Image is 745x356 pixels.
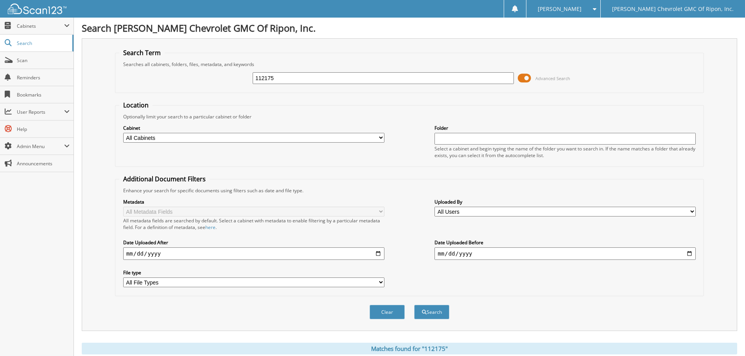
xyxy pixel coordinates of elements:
span: Announcements [17,160,70,167]
span: Search [17,40,68,47]
span: Bookmarks [17,91,70,98]
a: here [205,224,215,231]
label: Date Uploaded Before [434,239,696,246]
input: start [123,247,384,260]
span: Help [17,126,70,132]
div: Enhance your search for specific documents using filters such as date and file type. [119,187,700,194]
div: Select a cabinet and begin typing the name of the folder you want to search in. If the name match... [434,145,696,159]
span: Admin Menu [17,143,64,150]
span: Reminders [17,74,70,81]
button: Clear [370,305,405,319]
span: [PERSON_NAME] [538,7,582,11]
legend: Location [119,101,153,109]
span: [PERSON_NAME] Chevrolet GMC Of Ripon, Inc. [612,7,734,11]
label: Date Uploaded After [123,239,384,246]
div: Optionally limit your search to a particular cabinet or folder [119,113,700,120]
div: Searches all cabinets, folders, files, metadata, and keywords [119,61,700,68]
div: Matches found for "112175" [82,343,737,354]
span: Advanced Search [535,75,570,81]
span: Scan [17,57,70,64]
legend: Additional Document Filters [119,175,210,183]
legend: Search Term [119,48,165,57]
span: User Reports [17,109,64,115]
label: Uploaded By [434,199,696,205]
input: end [434,247,696,260]
label: Metadata [123,199,384,205]
label: Cabinet [123,125,384,131]
label: File type [123,269,384,276]
span: Cabinets [17,23,64,29]
label: Folder [434,125,696,131]
iframe: Chat Widget [706,318,745,356]
h1: Search [PERSON_NAME] Chevrolet GMC Of Ripon, Inc. [82,21,737,34]
button: Search [414,305,449,319]
img: scan123-logo-white.svg [8,4,66,14]
div: All metadata fields are searched by default. Select a cabinet with metadata to enable filtering b... [123,217,384,231]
